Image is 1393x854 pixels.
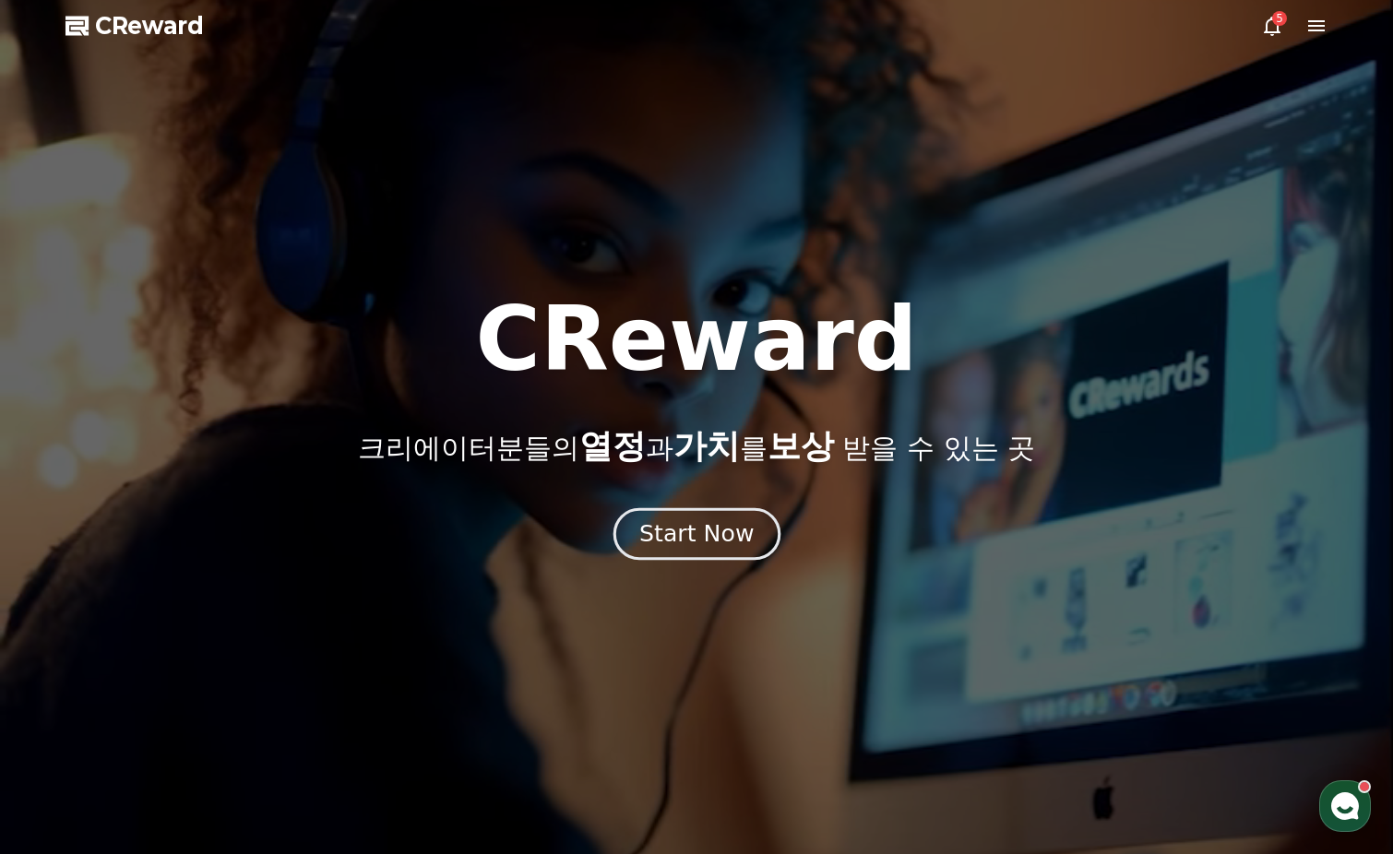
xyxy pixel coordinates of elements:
span: 열정 [579,427,646,465]
a: Messages [122,585,238,631]
a: CReward [65,11,204,41]
span: 가치 [673,427,740,465]
span: 보상 [768,427,834,465]
a: Start Now [617,528,777,545]
span: Messages [153,613,208,628]
div: 5 [1272,11,1287,26]
h1: CReward [475,295,917,384]
a: 5 [1261,15,1283,37]
a: Settings [238,585,354,631]
span: CReward [95,11,204,41]
p: 크리에이터분들의 과 를 받을 수 있는 곳 [358,428,1035,465]
div: Start Now [639,518,754,550]
a: Home [6,585,122,631]
span: Settings [273,612,318,627]
span: Home [47,612,79,627]
button: Start Now [613,508,780,561]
